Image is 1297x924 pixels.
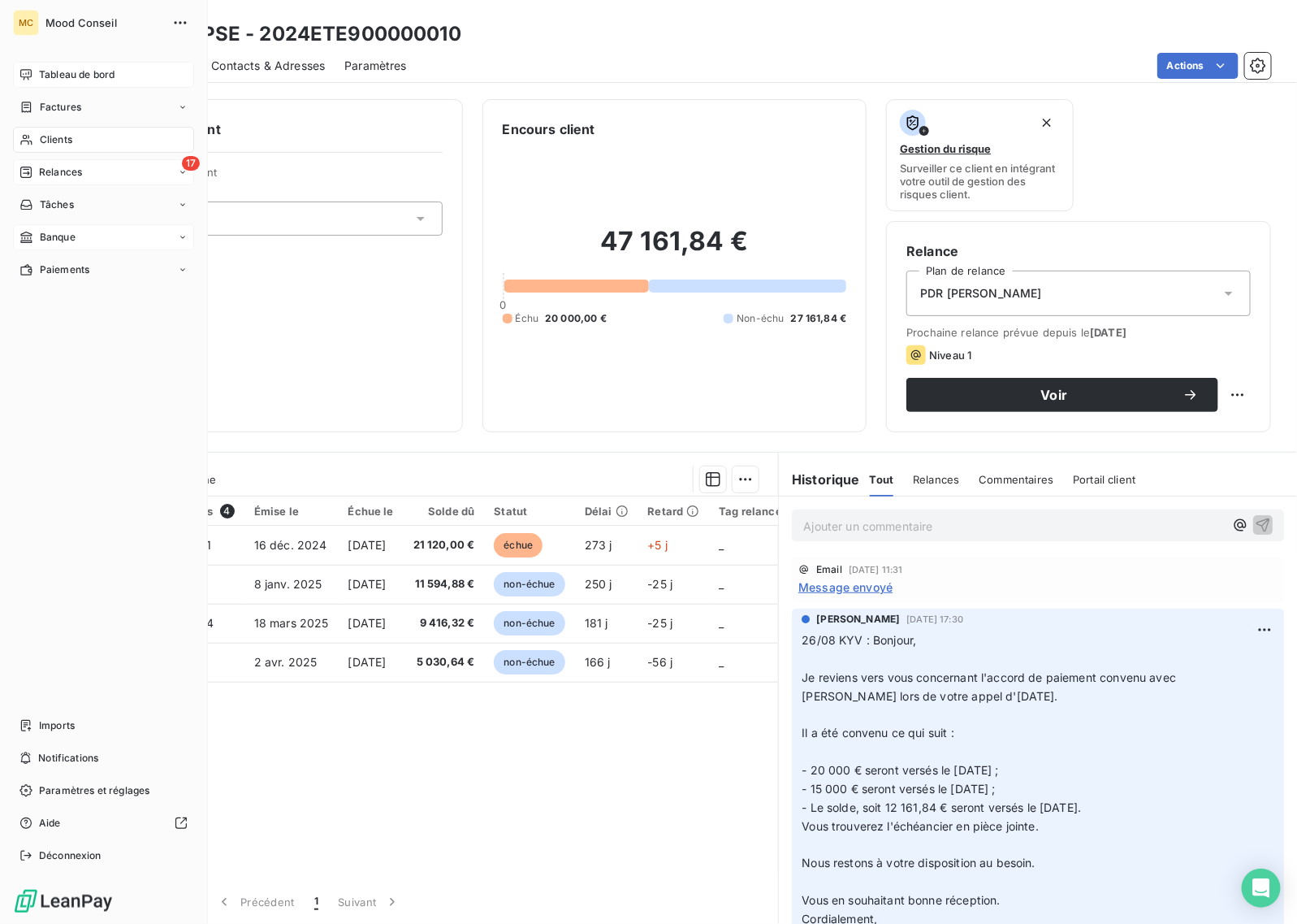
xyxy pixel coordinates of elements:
[545,311,607,326] span: 20 000,00 €
[131,166,443,189] span: Propriétés Client
[348,616,387,630] span: [DATE]
[802,782,995,796] span: - 15 000 € seront versés le [DATE] ;
[870,473,894,486] span: Tout
[737,311,784,326] span: Non-échu
[1090,326,1126,339] span: [DATE]
[254,505,329,518] div: Émise le
[40,132,72,147] span: Clients
[798,579,893,596] span: Message envoyé
[500,298,507,311] span: 0
[40,230,76,245] span: Banque
[494,533,543,557] span: échue
[348,577,387,591] span: [DATE]
[348,505,394,518] div: Échue le
[348,538,387,552] span: [DATE]
[314,894,318,910] span: 1
[39,848,102,863] span: Déconnexion
[38,751,98,766] span: Notifications
[13,810,194,836] a: Aide
[648,538,668,552] span: +5 j
[791,311,847,326] span: 27 161,84 €
[816,565,842,575] span: Email
[206,885,305,919] button: Précédent
[648,616,673,630] span: -25 j
[494,505,564,518] div: Statut
[906,241,1251,261] h6: Relance
[503,225,847,274] h2: 47 161,84 €
[913,473,959,486] span: Relances
[802,726,954,740] span: Il a été convenu ce qui suit :
[328,885,410,919] button: Suivant
[648,655,673,669] span: -56 j
[906,378,1218,412] button: Voir
[344,58,407,74] span: Paramètres
[413,615,475,631] span: 9 416,32 €
[348,655,387,669] span: [DATE]
[305,885,328,919] button: 1
[719,616,724,630] span: _
[503,119,595,139] h6: Encours client
[979,473,1054,486] span: Commentaires
[802,763,998,777] span: - 20 000 € seront versés le [DATE] ;
[929,349,971,362] span: Niveau 1
[220,504,235,518] span: 4
[719,655,724,669] span: _
[39,783,149,798] span: Paramètres et réglages
[719,538,724,552] span: _
[413,505,475,518] div: Solde dû
[585,538,612,552] span: 273 j
[900,162,1060,201] span: Surveiller ce client en intégrant votre outil de gestion des risques client.
[45,16,162,29] span: Mood Conseil
[802,800,1081,814] span: - Le solde, soit 12 161,84 € seront versés le [DATE].
[802,633,916,647] span: 26/08 KYV : Bonjour,
[39,816,61,831] span: Aide
[585,616,608,630] span: 181 j
[413,537,475,553] span: 21 120,00 €
[13,10,39,36] div: MC
[494,611,564,636] span: non-échue
[1157,53,1239,79] button: Actions
[39,165,82,180] span: Relances
[920,285,1042,301] span: PDR [PERSON_NAME]
[1242,869,1281,908] div: Open Intercom Messenger
[906,614,963,624] span: [DATE] 17:30
[40,197,74,212] span: Tâches
[802,819,1039,833] span: Vous trouverez l'échéancier en pièce jointe.
[900,142,991,155] span: Gestion du risque
[906,326,1251,339] span: Prochaine relance prévue depuis le
[254,577,322,591] span: 8 janv. 2025
[648,577,673,591] span: -25 j
[802,670,1179,703] span: Je reviens vers vous concernant l'accord de paiement convenu avec [PERSON_NAME] lors de votre app...
[719,577,724,591] span: _
[1073,473,1135,486] span: Portail client
[585,577,612,591] span: 250 j
[719,505,802,518] div: Tag relance
[779,470,860,489] h6: Historique
[648,505,700,518] div: Retard
[413,654,475,670] span: 5 030,64 €
[254,655,318,669] span: 2 avr. 2025
[886,99,1074,211] button: Gestion du risqueSurveiller ce client en intégrant votre outil de gestion des risques client.
[211,58,325,74] span: Contacts & Adresses
[802,856,1035,870] span: Nous restons à votre disposition au besoin.
[143,20,461,49] h3: QYNAPSE - 2024ETE900000010
[816,612,900,627] span: [PERSON_NAME]
[40,262,89,277] span: Paiements
[182,156,200,171] span: 17
[39,718,75,733] span: Imports
[40,100,81,115] span: Factures
[98,119,443,139] h6: Informations client
[585,655,611,669] span: 166 j
[849,565,903,575] span: [DATE] 11:31
[516,311,539,326] span: Échu
[494,650,564,675] span: non-échue
[254,616,329,630] span: 18 mars 2025
[926,388,1182,401] span: Voir
[39,67,115,82] span: Tableau de bord
[585,505,629,518] div: Délai
[413,576,475,592] span: 11 594,88 €
[254,538,327,552] span: 16 déc. 2024
[802,893,1000,907] span: Vous en souhaitant bonne réception.
[494,572,564,596] span: non-échue
[13,888,114,914] img: Logo LeanPay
